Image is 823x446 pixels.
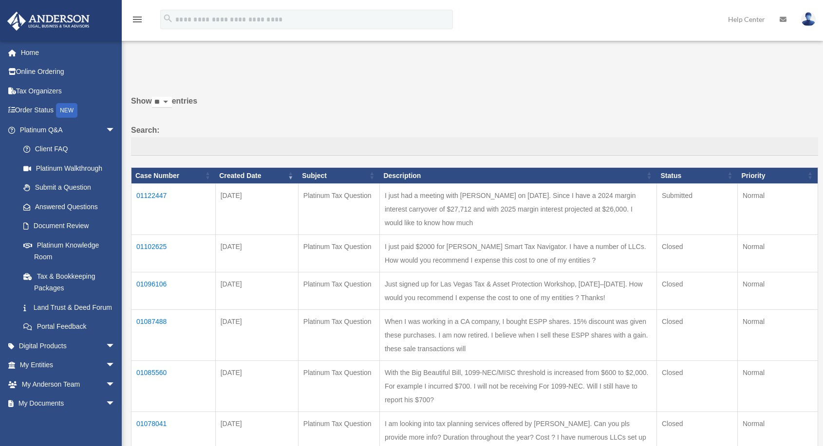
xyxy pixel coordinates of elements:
a: Order StatusNEW [7,101,130,121]
a: Submit a Question [14,178,125,197]
label: Show entries [131,94,818,118]
select: Showentries [152,97,172,108]
input: Search: [131,137,818,156]
a: Platinum Walkthrough [14,159,125,178]
a: Tax & Bookkeeping Packages [14,267,125,298]
a: Portal Feedback [14,317,125,337]
td: Submitted [656,184,737,235]
label: Search: [131,124,818,156]
a: Platinum Knowledge Room [14,235,125,267]
th: Priority: activate to sort column ascending [737,167,818,184]
span: arrow_drop_down [106,413,125,433]
td: Closed [656,272,737,310]
a: menu [131,17,143,25]
td: Normal [737,272,818,310]
td: Closed [656,361,737,412]
td: [DATE] [215,310,298,361]
td: 01085560 [131,361,216,412]
th: Created Date: activate to sort column ascending [215,167,298,184]
th: Description: activate to sort column ascending [379,167,656,184]
span: arrow_drop_down [106,356,125,375]
td: Platinum Tax Question [298,310,379,361]
span: arrow_drop_down [106,394,125,414]
span: arrow_drop_down [106,120,125,140]
th: Case Number: activate to sort column ascending [131,167,216,184]
div: NEW [56,103,77,118]
a: Online Learningarrow_drop_down [7,413,130,432]
a: Answered Questions [14,197,120,216]
td: Platinum Tax Question [298,184,379,235]
a: My Documentsarrow_drop_down [7,394,130,413]
span: arrow_drop_down [106,375,125,394]
a: Home [7,43,130,62]
td: When I was working in a CA company, I bought ESPP shares. 15% discount was given these purchases.... [379,310,656,361]
td: Platinum Tax Question [298,272,379,310]
a: Platinum Q&Aarrow_drop_down [7,120,125,140]
span: arrow_drop_down [106,336,125,356]
a: My Entitiesarrow_drop_down [7,356,130,375]
a: Online Ordering [7,62,130,82]
td: [DATE] [215,272,298,310]
td: Just signed up for Las Vegas Tax & Asset Protection Workshop, [DATE]–[DATE]. How would you recomm... [379,272,656,310]
img: User Pic [801,12,816,26]
a: Tax Organizers [7,81,130,101]
td: Platinum Tax Question [298,235,379,272]
td: I just paid $2000 for [PERSON_NAME] Smart Tax Navigator. I have a number of LLCs. How would you r... [379,235,656,272]
th: Subject: activate to sort column ascending [298,167,379,184]
td: 01087488 [131,310,216,361]
td: 01122447 [131,184,216,235]
td: I just had a meeting with [PERSON_NAME] on [DATE]. Since I have a 2024 margin interest carryover ... [379,184,656,235]
a: Document Review [14,216,125,236]
td: Normal [737,184,818,235]
i: menu [131,14,143,25]
a: Client FAQ [14,140,125,159]
td: 01096106 [131,272,216,310]
td: With the Big Beautiful Bill, 1099-NEC/MISC threshold is increased from $600 to $2,000. For exampl... [379,361,656,412]
td: Normal [737,361,818,412]
a: Digital Productsarrow_drop_down [7,336,130,356]
td: Closed [656,310,737,361]
td: Normal [737,310,818,361]
td: Normal [737,235,818,272]
td: 01102625 [131,235,216,272]
td: [DATE] [215,361,298,412]
i: search [163,13,173,24]
td: [DATE] [215,184,298,235]
td: [DATE] [215,235,298,272]
img: Anderson Advisors Platinum Portal [4,12,93,31]
td: Closed [656,235,737,272]
a: My Anderson Teamarrow_drop_down [7,375,130,394]
th: Status: activate to sort column ascending [656,167,737,184]
td: Platinum Tax Question [298,361,379,412]
a: Land Trust & Deed Forum [14,298,125,317]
